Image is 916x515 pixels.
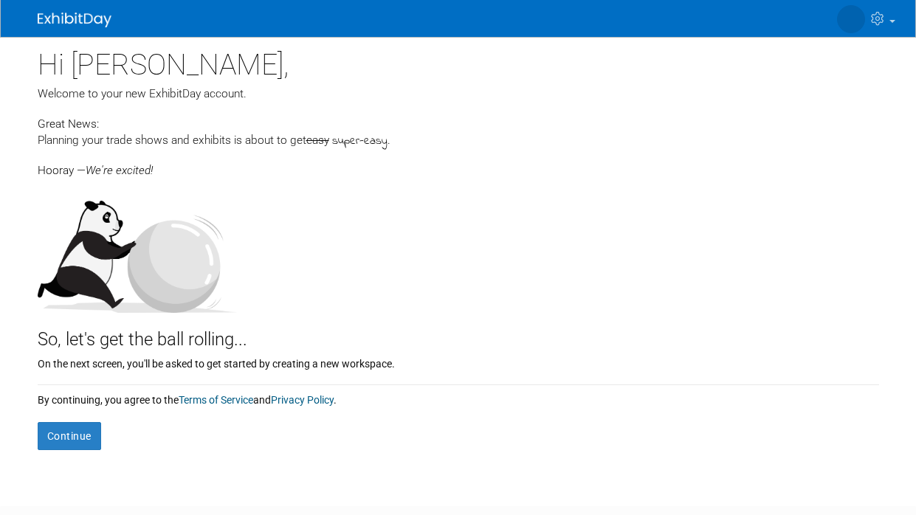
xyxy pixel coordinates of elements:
[38,385,879,407] div: By continuing, you agree to the and .
[38,353,879,371] div: On the next screen, you'll be asked to get started by creating a new workspace.
[38,186,237,313] img: Let's get the ball rolling
[332,133,388,150] span: super-easy
[38,13,111,27] img: ExhibitDay
[271,394,334,406] a: Privacy Policy
[38,313,879,353] div: So, let's get the ball rolling...
[38,132,879,150] div: Planning your trade shows and exhibits is about to get .
[306,134,329,147] span: easy
[837,5,865,33] img: Bailey Pisarz
[86,164,153,177] span: We're excited!
[38,150,879,179] div: Hooray —
[38,115,879,132] div: Great News:
[38,422,101,450] button: Continue
[179,394,253,406] a: Terms of Service
[38,37,879,86] div: Hi [PERSON_NAME],
[38,86,879,102] div: Welcome to your new ExhibitDay account.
